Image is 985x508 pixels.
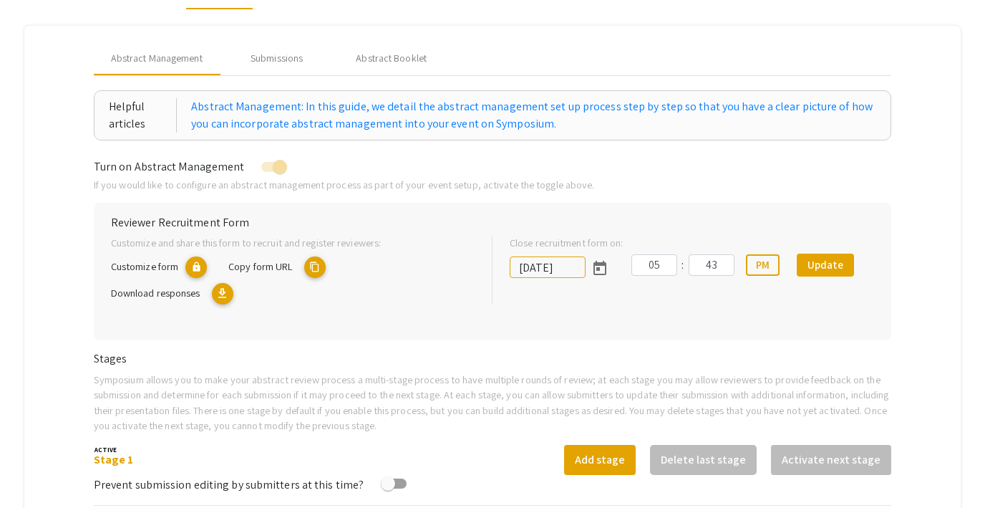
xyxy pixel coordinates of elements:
[797,254,854,277] button: Update
[510,235,623,251] label: Close recruitment form on:
[251,51,303,66] div: Submissions
[650,445,757,475] button: Delete last stage
[94,477,364,492] span: Prevent submission editing by submitters at this time?
[94,159,245,174] span: Turn on Abstract Management
[111,235,469,251] p: Customize and share this form to recruit and register reviewers:
[212,283,233,305] mat-icon: Export responses
[356,51,427,66] div: Abstract Booklet
[111,216,875,229] h6: Reviewer Recruitment Form
[689,254,734,276] input: Minutes
[586,254,614,282] button: Open calendar
[746,254,780,276] button: PM
[185,257,207,278] mat-icon: lock
[564,445,636,475] button: Add stage
[111,51,203,66] span: Abstract Management
[228,259,292,273] span: Copy form URL
[11,444,61,497] iframe: Chat
[111,286,200,299] span: Download responses
[631,254,677,276] input: Hours
[191,98,876,133] a: Abstract Management: In this guide, we detail the abstract management set up process step by step...
[94,452,134,467] a: Stage 1
[94,177,892,193] p: If you would like to configure an abstract management process as part of your event setup, activa...
[677,257,689,274] div: :
[94,372,892,433] p: Symposium allows you to make your abstract review process a multi-stage process to have multiple ...
[94,352,892,365] h6: Stages
[111,259,178,273] span: Customize form
[109,98,177,133] div: Helpful articles
[304,257,326,278] mat-icon: copy URL
[771,445,891,475] button: Activate next stage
